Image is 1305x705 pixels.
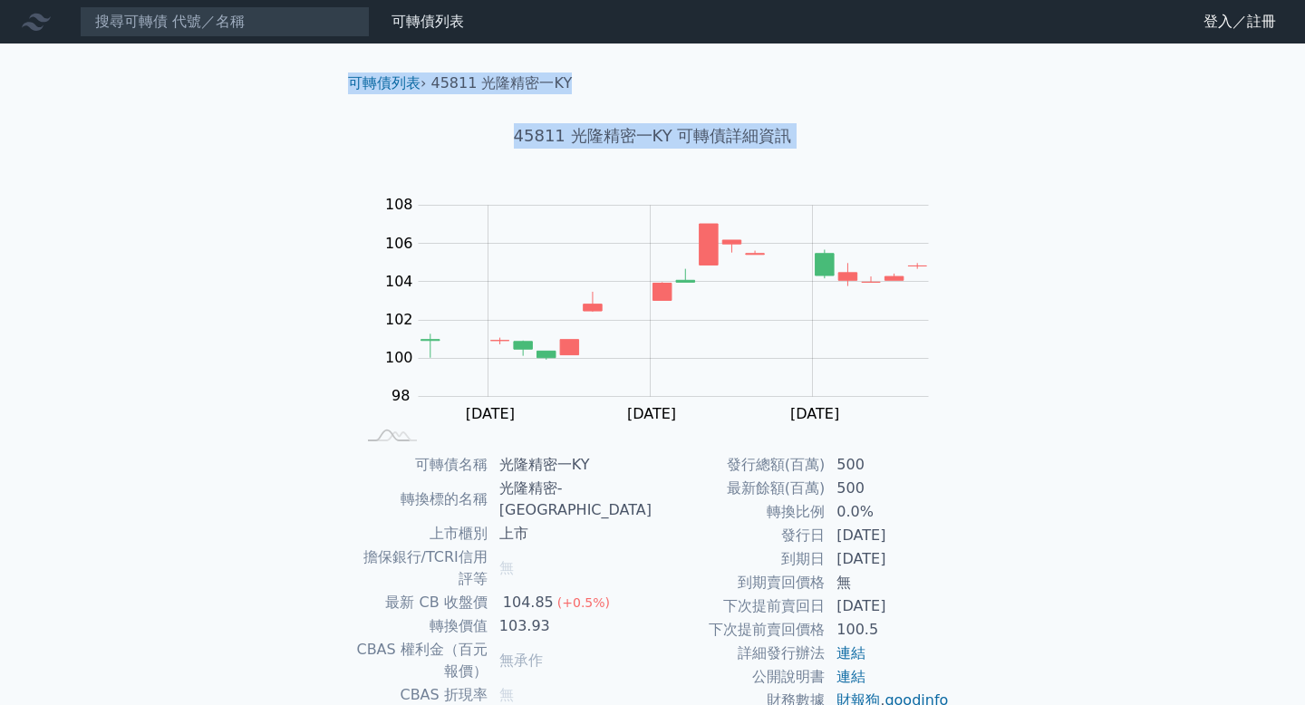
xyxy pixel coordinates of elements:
td: 最新餘額(百萬) [652,477,826,500]
span: 無 [499,559,514,576]
tspan: 106 [385,235,413,252]
h1: 45811 光隆精密一KY 可轉債詳細資訊 [333,123,971,149]
td: CBAS 權利金（百元報價） [355,638,488,683]
td: 103.93 [488,614,652,638]
td: 100.5 [826,618,950,642]
g: Chart [376,196,956,422]
td: 下次提前賣回日 [652,594,826,618]
li: › [348,72,426,94]
span: 無承作 [499,652,543,669]
tspan: [DATE] [627,405,676,422]
tspan: [DATE] [466,405,515,422]
input: 搜尋可轉債 代號／名稱 [80,6,370,37]
td: 詳細發行辦法 [652,642,826,665]
td: 最新 CB 收盤價 [355,591,488,614]
a: 登入／註冊 [1189,7,1290,36]
td: 0.0% [826,500,950,524]
td: 發行日 [652,524,826,547]
td: [DATE] [826,594,950,618]
tspan: 98 [391,387,410,404]
li: 45811 光隆精密一KY [431,72,573,94]
td: 可轉債名稱 [355,453,488,477]
span: 無 [499,686,514,703]
a: 連結 [836,668,865,685]
td: 上市 [488,522,652,546]
td: 轉換標的名稱 [355,477,488,522]
td: 發行總額(百萬) [652,453,826,477]
td: 到期賣回價格 [652,571,826,594]
td: 上市櫃別 [355,522,488,546]
td: 轉換比例 [652,500,826,524]
tspan: 108 [385,196,413,213]
td: 光隆精密-[GEOGRAPHIC_DATA] [488,477,652,522]
td: 500 [826,477,950,500]
td: 公開說明書 [652,665,826,689]
a: 可轉債列表 [391,13,464,30]
tspan: [DATE] [790,405,839,422]
td: 光隆精密一KY [488,453,652,477]
tspan: 104 [385,273,413,290]
tspan: 100 [385,349,413,366]
td: 擔保銀行/TCRI信用評等 [355,546,488,591]
span: (+0.5%) [557,595,610,610]
td: 無 [826,571,950,594]
td: [DATE] [826,547,950,571]
td: 轉換價值 [355,614,488,638]
div: 104.85 [499,592,557,613]
td: 500 [826,453,950,477]
td: 到期日 [652,547,826,571]
tspan: 102 [385,311,413,328]
a: 可轉債列表 [348,74,420,92]
td: [DATE] [826,524,950,547]
a: 連結 [836,644,865,662]
td: 下次提前賣回價格 [652,618,826,642]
